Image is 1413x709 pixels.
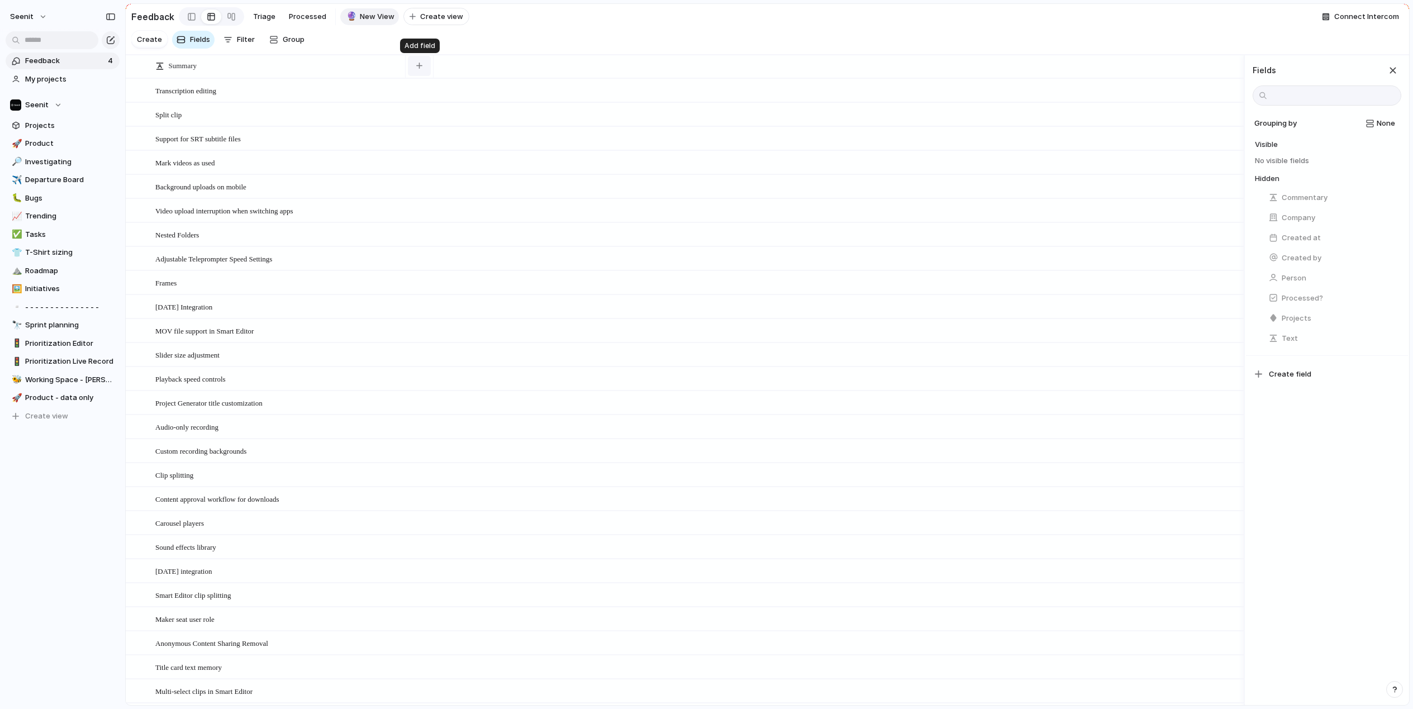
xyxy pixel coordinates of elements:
button: 🔮 [345,11,356,22]
span: Company [1282,212,1315,223]
div: 🔭Sprint planning [6,317,120,334]
h4: Visible [1255,139,1401,150]
span: None [1377,118,1395,129]
a: ▫️- - - - - - - - - - - - - - - [6,299,120,316]
div: 🚦 [12,355,20,368]
button: Commentary [1264,189,1401,207]
span: Person [1282,273,1306,284]
div: 👕 [12,246,20,259]
span: Created by [1282,253,1321,264]
a: 🔮New View [340,8,399,25]
a: 🔎Investigating [6,154,120,170]
span: Product [25,138,116,149]
a: 🐝Working Space - [PERSON_NAME] [6,372,120,388]
span: Title card text memory [155,663,222,672]
button: Create [131,31,168,48]
button: Group [264,31,310,49]
span: Projects [1282,313,1311,324]
button: Created by [1264,249,1401,267]
button: Seenit [6,97,120,113]
span: Sprint planning [25,320,116,331]
span: Prioritization Live Record [25,356,116,367]
span: [DATE] Integration [155,303,212,311]
button: 🚦 [10,356,21,367]
span: Fields [190,34,210,45]
span: Initiatives [25,283,116,294]
button: 🐝 [10,374,21,386]
button: Person [1264,269,1401,287]
span: Background uploads on mobile [155,183,246,191]
a: Feedback4 [6,53,120,69]
span: Projects [25,120,116,131]
button: 🖼️ [10,283,21,294]
span: Clip splitting [155,471,193,479]
span: Nested Folders [155,231,199,239]
span: Mark videos as used [155,159,215,167]
span: Content approval workflow for downloads [155,495,279,503]
div: 🔎 [12,155,20,168]
div: ▫️ [12,301,20,313]
span: Playback speed controls [155,375,226,383]
span: Carousel players [155,519,204,527]
div: 🐝 [12,373,20,386]
span: Group [283,34,305,45]
span: Roadmap [25,265,116,277]
span: Create view [420,11,463,22]
span: Project Generator title customization [155,399,263,407]
div: 🔭 [12,319,20,332]
a: ⛰️Roadmap [6,263,120,279]
a: 👕T-Shirt sizing [6,244,120,261]
h3: Fields [1253,64,1276,76]
span: Investigating [25,156,116,168]
button: Created at [1264,229,1401,247]
span: New View [360,11,394,22]
div: 🐛Bugs [6,190,120,207]
button: 🐛 [10,193,21,204]
div: 🐛 [12,192,20,204]
span: Grouping by [1252,118,1297,129]
span: No visible fields [1255,156,1309,172]
span: Product - data only [25,392,116,403]
a: Triage [249,8,280,25]
span: Custom recording backgrounds [155,447,246,455]
button: ✅ [10,229,21,240]
span: Split clip [155,111,182,119]
button: Seenit [5,8,53,26]
span: Filter [237,34,255,45]
div: 🚀 [12,392,20,405]
div: ✈️ [12,174,20,187]
button: Create field [1249,365,1405,384]
span: MOV file support in Smart Editor [155,327,254,335]
button: Grouping byNone [1250,115,1401,132]
a: 🚀Product [6,135,120,152]
button: ▫️ [10,302,21,313]
div: 📈 [12,210,20,223]
a: ✅Tasks [6,226,120,243]
button: 👕 [10,247,21,258]
button: Connect Intercom [1317,8,1404,25]
div: 🚀 [12,137,20,150]
button: Create view [6,408,120,425]
span: Create [137,34,162,45]
a: My projects [6,71,120,88]
div: ⛰️ [12,264,20,277]
span: Text [1282,333,1298,344]
span: Commentary [1282,192,1328,203]
span: Audio-only recording [155,423,218,431]
span: Feedback [25,55,104,66]
span: Frames [155,279,177,287]
span: Maker seat user role [155,615,215,624]
button: 🚀 [10,392,21,403]
span: Create view [25,411,68,422]
span: Support for SRT subtitle files [155,135,241,143]
div: 🖼️ [12,283,20,296]
button: Company [1264,209,1401,227]
button: Filter [219,31,259,49]
button: Fields [172,31,215,49]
